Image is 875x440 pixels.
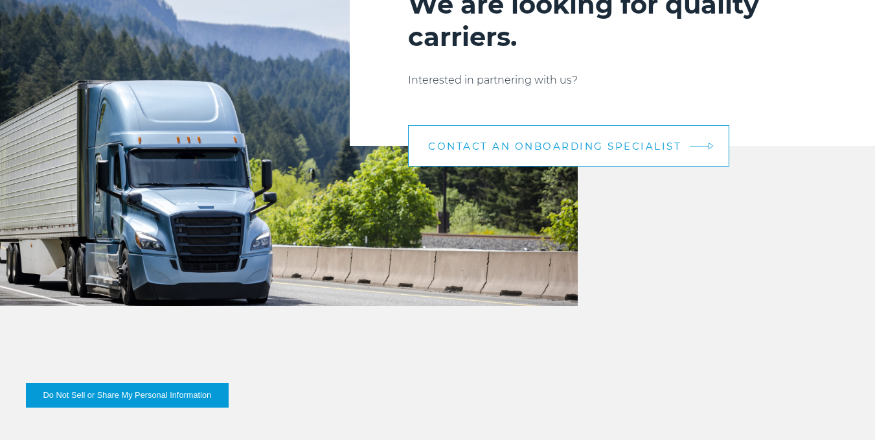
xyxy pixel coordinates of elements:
button: Do Not Sell or Share My Personal Information [26,383,229,408]
img: arrow [709,143,714,150]
p: Interested in partnering with us? [408,73,817,88]
span: CONTACT AN ONBOARDING SPECIALIST [428,141,681,151]
a: CONTACT AN ONBOARDING SPECIALIST arrow arrow [408,125,729,167]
